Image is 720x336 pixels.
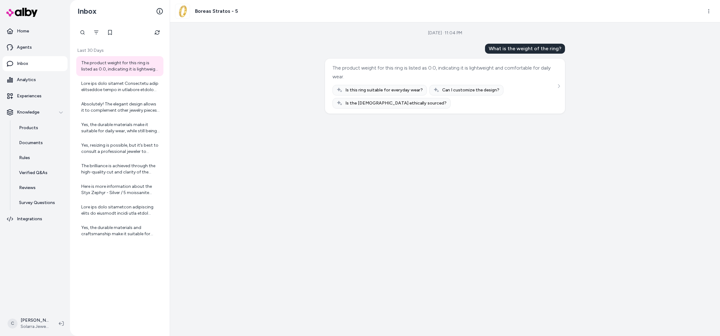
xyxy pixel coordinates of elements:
p: Agents [17,44,32,51]
p: Verified Q&As [19,170,47,176]
a: Home [2,24,67,39]
h3: Boreas Stratos - 5 [195,7,238,15]
a: Integrations [2,212,67,226]
p: Survey Questions [19,200,55,206]
button: See more [555,82,562,90]
a: The product weight for this ring is listed as 0.0, indicating it is lightweight and comfortable f... [76,56,163,76]
div: Absolutely! The elegant design allows it to complement other jewelry pieces beautifully. [81,101,160,114]
a: Products [13,120,67,135]
p: Last 30 Days [76,47,163,54]
p: Documents [19,140,43,146]
p: Reviews [19,185,36,191]
button: Knowledge [2,105,67,120]
a: Analytics [2,72,67,87]
p: Rules [19,155,30,161]
span: Solarra Jewelry [21,324,49,330]
div: The product weight for this ring is listed as 0.0, indicating it is lightweight and comfortable f... [332,64,556,81]
button: C[PERSON_NAME]Solarra Jewelry [4,314,54,334]
a: Inbox [2,56,67,71]
span: Is the [DEMOGRAPHIC_DATA] ethically sourced? [345,100,447,106]
div: Yes, resizing is possible, but it’s best to consult a professional jeweler to ensure it’s done co... [81,142,160,155]
p: Analytics [17,77,36,83]
img: M1P316V1_001_b4f5e671-14b9-44b0-9d9d-f81315b61f54_2.jpg [175,4,190,18]
a: Experiences [2,89,67,104]
a: Yes, resizing is possible, but it’s best to consult a professional jeweler to ensure it’s done co... [76,139,163,158]
a: Documents [13,135,67,150]
div: Lore ips dolo sitametcon adipiscing elits do eiusmodt incidi utla etdol magn aliquaen ad mini ven... [81,204,160,217]
div: Here is more information about the Styx Zephyr - Silver / 5 moissanite engagement ring: - Carat S... [81,183,160,196]
h2: Inbox [77,7,97,16]
div: Lore ips dolo sitamet Consectetu adip elitseddoe tempo in utlabore etdolo magn ali enima mini: | ... [81,80,160,93]
button: Filter [90,26,102,39]
img: alby Logo [6,8,37,17]
span: C [7,319,17,329]
div: [DATE] · 11:04 PM [428,30,462,36]
a: Yes, the durable materials make it suitable for daily wear, while still being elegant for special... [76,118,163,138]
p: Experiences [17,93,42,99]
a: Yes, the durable materials and craftsmanship make it suitable for daily wear without compromising... [76,221,163,241]
p: Products [19,125,38,131]
span: Can I customize the design? [442,87,499,93]
a: Verified Q&As [13,165,67,180]
a: Rules [13,150,67,165]
div: The product weight for this ring is listed as 0.0, indicating it is lightweight and comfortable f... [81,60,160,72]
div: Yes, the durable materials make it suitable for daily wear, while still being elegant for special... [81,122,160,134]
p: Integrations [17,216,42,222]
p: Knowledge [17,109,39,115]
a: Reviews [13,180,67,195]
a: Lore ips dolo sitametcon adipiscing elits do eiusmodt incidi utla etdol magn aliquaen ad mini ven... [76,200,163,220]
p: Home [17,28,29,34]
div: Yes, the durable materials and craftsmanship make it suitable for daily wear without compromising... [81,225,160,237]
div: What is the weight of the ring? [485,44,565,54]
a: Agents [2,40,67,55]
div: The brilliance is achieved through the high-quality cut and clarity of the VVS1 D color moissanit... [81,163,160,175]
a: Lore ips dolo sitamet Consectetu adip elitseddoe tempo in utlabore etdolo magn ali enima mini: | ... [76,77,163,97]
a: The brilliance is achieved through the high-quality cut and clarity of the VVS1 D color moissanit... [76,159,163,179]
a: Survey Questions [13,195,67,210]
p: Inbox [17,61,28,67]
a: Absolutely! The elegant design allows it to complement other jewelry pieces beautifully. [76,97,163,117]
p: [PERSON_NAME] [21,317,49,324]
a: Here is more information about the Styx Zephyr - Silver / 5 moissanite engagement ring: - Carat S... [76,180,163,200]
span: Is this ring suitable for everyday wear? [345,87,423,93]
button: Refresh [151,26,163,39]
